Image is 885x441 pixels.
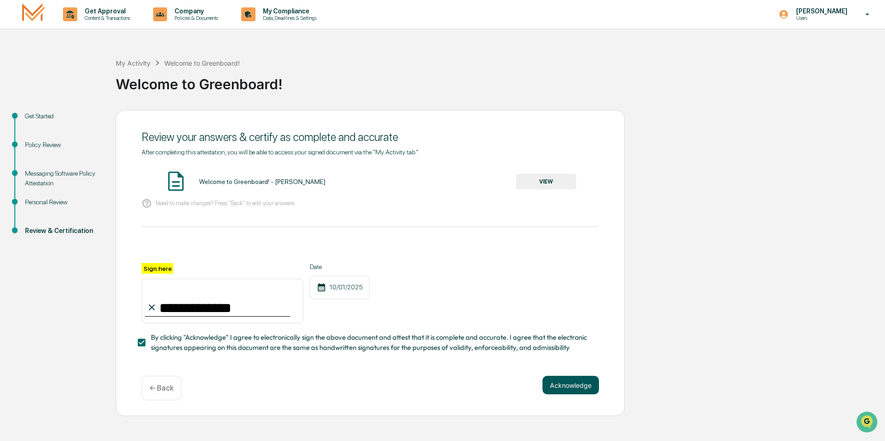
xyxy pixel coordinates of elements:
[25,169,101,188] div: Messaging Software Policy Attestation
[855,410,880,435] iframe: Open customer support
[116,68,880,92] div: Welcome to Greenboard!
[142,263,173,274] label: Sign here
[310,263,369,270] label: Date
[25,140,101,150] div: Policy Review
[167,15,223,21] p: Policies & Documents
[67,117,75,125] div: 🗄️
[22,3,44,25] img: logo
[9,135,17,142] div: 🔎
[142,130,599,144] div: Review your answers & certify as complete and accurate
[256,15,321,21] p: Data, Deadlines & Settings
[19,116,60,126] span: Preclearance
[9,19,168,34] p: How can we help?
[116,59,150,67] div: My Activity
[150,384,174,392] p: ← Back
[9,71,26,87] img: 1746055101610-c473b297-6a78-478c-a979-82029cc54cd1
[167,7,223,15] p: Company
[25,226,101,236] div: Review & Certification
[25,197,101,207] div: Personal Review
[151,332,592,353] span: By clicking "Acknowledge" I agree to electronically sign the above document and attest that it is...
[76,116,115,126] span: Attestations
[92,157,112,164] span: Pylon
[789,7,852,15] p: [PERSON_NAME]
[789,15,852,21] p: Users
[256,7,321,15] p: My Compliance
[31,80,117,87] div: We're available if you need us!
[516,174,576,190] button: VIEW
[19,134,58,143] span: Data Lookup
[77,7,135,15] p: Get Approval
[310,276,369,299] div: 10/01/2025
[156,200,294,207] p: Need to make changes? Press "Back" to edit your answers
[65,156,112,164] a: Powered byPylon
[542,376,599,394] button: Acknowledge
[157,73,168,85] button: Start new chat
[77,15,135,21] p: Content & Transactions
[199,178,325,185] div: Welcome to Greenboard! - [PERSON_NAME]
[142,148,418,156] span: After completing this attestation, you will be able to access your signed document via the "My Ac...
[164,170,187,193] img: Document Icon
[164,59,240,67] div: Welcome to Greenboard!
[63,113,118,129] a: 🗄️Attestations
[25,111,101,121] div: Get Started
[31,71,152,80] div: Start new chat
[6,113,63,129] a: 🖐️Preclearance
[6,130,62,147] a: 🔎Data Lookup
[9,117,17,125] div: 🖐️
